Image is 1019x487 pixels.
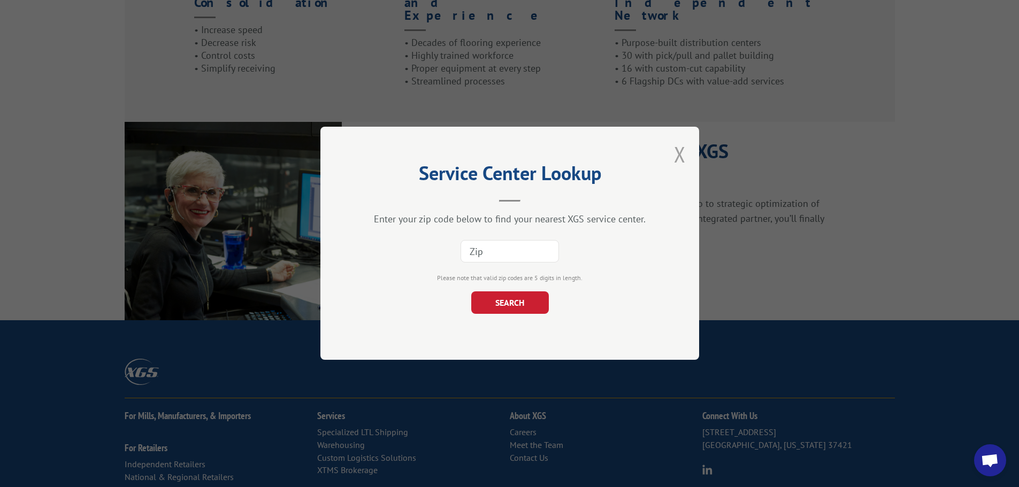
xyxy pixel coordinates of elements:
h2: Service Center Lookup [374,166,646,186]
div: Enter your zip code below to find your nearest XGS service center. [374,213,646,226]
button: SEARCH [471,292,548,314]
div: Open chat [974,444,1006,476]
button: Close modal [674,140,686,168]
input: Zip [461,241,559,263]
div: Please note that valid zip codes are 5 digits in length. [374,274,646,283]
